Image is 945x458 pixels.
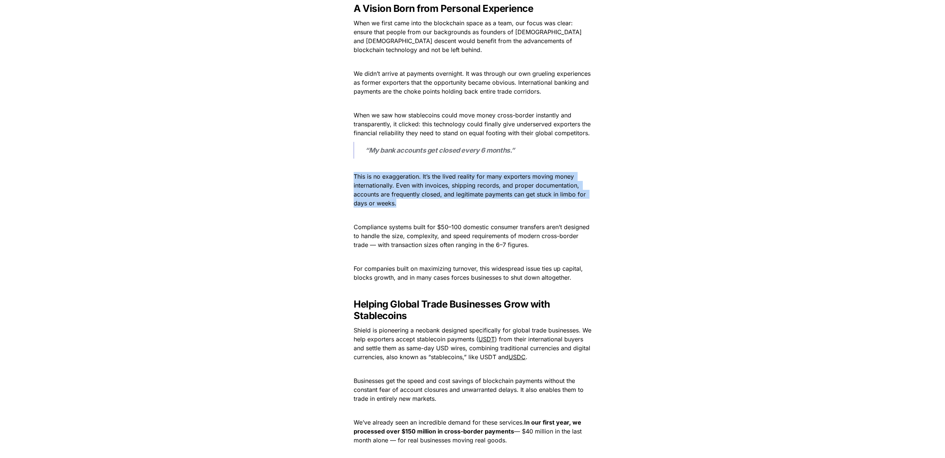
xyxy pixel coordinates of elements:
strong: A Vision Born from Personal Experience [354,3,533,14]
span: Shield is pioneering a neobank designed specifically for global trade businesses. We help exporte... [354,327,593,343]
u: USDC [509,353,526,361]
span: ) from their international buyers and settle them as same-day USD wires, combining traditional cu... [354,335,592,361]
span: We’ve already seen an incredible demand for these services. [354,419,524,426]
strong: “My bank accounts get closed every 6 months.” [365,146,515,154]
span: When we first came into the blockchain space as a team, our focus was clear: ensure that people f... [354,19,584,53]
span: When we saw how stablecoins could move money cross-border instantly and transparently, it clicked... [354,111,592,137]
span: This is no exaggeration. It’s the lived reality for many exporters moving money internationally. ... [354,173,588,207]
span: Businesses get the speed and cost savings of blockchain payments without the constant fear of acc... [354,377,585,402]
span: Compliance systems built for $50–100 domestic consumer transfers aren’t designed to handle the si... [354,223,591,249]
span: For companies built on maximizing turnover, this widespread issue ties up capital, blocks growth,... [354,265,585,281]
span: We didn’t arrive at payments overnight. It was through our own grueling experiences as former exp... [354,70,592,95]
span: . [526,353,527,361]
strong: Helping Global Trade Businesses Grow with Stablecoins [354,298,552,321]
u: USDT [478,335,495,343]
